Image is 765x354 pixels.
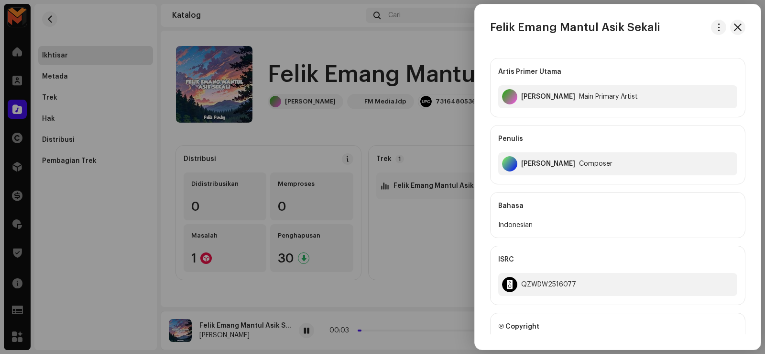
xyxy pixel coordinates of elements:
div: Main Primary Artist [579,93,638,101]
div: Indonesian [498,219,737,231]
h3: Felik Emang Mantul Asik Sekali [490,20,660,35]
div: Felix Fulvian Alfarizi [521,160,575,168]
div: Ⓟ Copyright [498,313,737,340]
div: Bahasa [498,193,737,219]
div: Composer [579,160,612,168]
div: Felik Fvnky [521,93,575,101]
div: Artis Primer Utama [498,58,737,85]
div: Penulis [498,126,737,152]
div: QZWDW2516077 [521,281,576,288]
div: ISRC [498,246,737,273]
